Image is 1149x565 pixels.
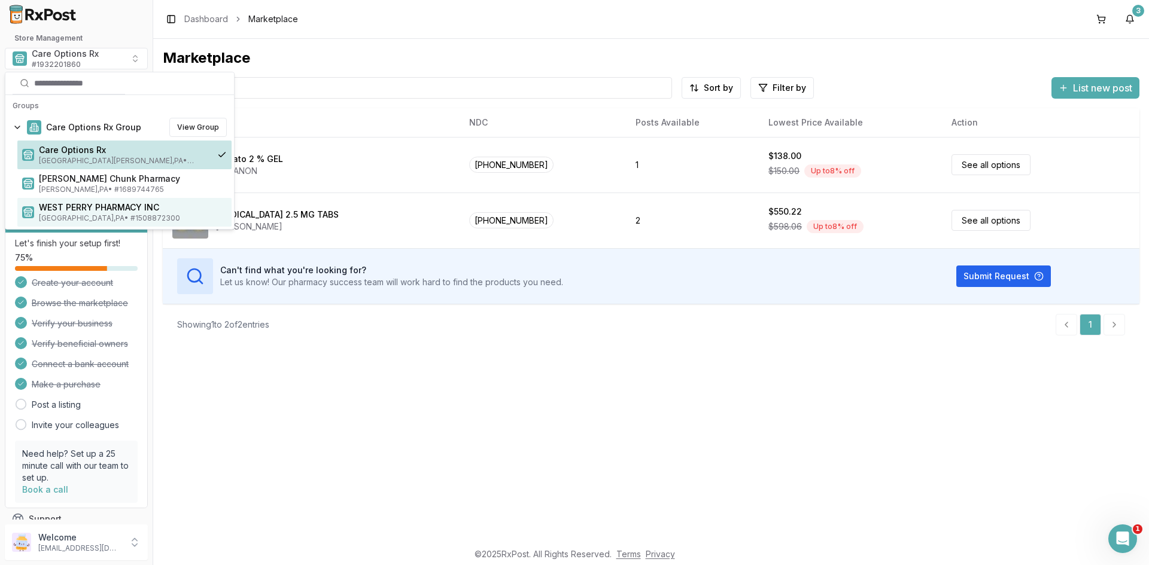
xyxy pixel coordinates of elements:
[32,48,99,60] span: Care Options Rx
[39,201,227,213] span: WEST PERRY PHARMACY INC
[807,220,864,233] div: Up to 8 % off
[32,399,81,411] a: Post a listing
[38,532,121,543] p: Welcome
[646,549,675,559] a: Privacy
[5,48,148,69] button: Select a view
[39,185,227,194] span: [PERSON_NAME] , PA • # 1689744765
[626,193,759,248] td: 2
[773,82,806,94] span: Filter by
[626,108,759,137] th: Posts Available
[163,48,1139,68] div: Marketplace
[616,549,641,559] a: Terms
[177,319,269,331] div: Showing 1 to 2 of 2 entries
[163,108,460,137] th: Drug Name
[39,156,208,166] span: [GEOGRAPHIC_DATA][PERSON_NAME] , PA • # 1932201860
[1132,5,1144,17] div: 3
[184,13,228,25] a: Dashboard
[32,378,101,390] span: Make a purchase
[768,165,800,177] span: $150.00
[8,97,232,114] div: Groups
[956,265,1051,287] button: Submit Request
[22,448,130,484] p: Need help? Set up a 25 minute call with our team to set up.
[12,533,31,552] img: User avatar
[1051,83,1139,95] a: List new post
[32,358,129,370] span: Connect a bank account
[704,82,733,94] span: Sort by
[1051,77,1139,99] button: List new post
[460,108,625,137] th: NDC
[1073,81,1132,95] span: List new post
[768,206,802,218] div: $550.22
[952,210,1031,231] a: See all options
[32,419,119,431] a: Invite your colleagues
[220,264,563,276] h3: Can't find what you're looking for?
[469,157,554,173] span: [PHONE_NUMBER]
[39,144,208,156] span: Care Options Rx
[184,13,298,25] nav: breadcrumb
[38,543,121,553] p: [EMAIL_ADDRESS][DOMAIN_NAME]
[469,212,554,228] span: [PHONE_NUMBER]
[1120,10,1139,29] button: 3
[626,137,759,193] td: 1
[215,153,283,165] div: Xaciato 2 % GEL
[5,508,148,530] button: Support
[22,484,68,494] a: Book a call
[32,60,81,69] span: # 1932201860
[39,213,227,223] span: [GEOGRAPHIC_DATA] , PA • # 1508872300
[215,165,283,177] div: ORGANON
[46,121,141,133] span: Care Options Rx Group
[32,317,113,329] span: Verify your business
[1108,524,1137,553] iframe: Intercom live chat
[682,77,741,99] button: Sort by
[39,173,227,185] span: [PERSON_NAME] Chunk Pharmacy
[15,237,138,249] p: Let's finish your setup first!
[32,277,113,289] span: Create your account
[32,297,128,309] span: Browse the marketplace
[1080,314,1101,335] a: 1
[942,108,1139,137] th: Action
[768,150,801,162] div: $138.00
[215,209,339,221] div: [MEDICAL_DATA] 2.5 MG TABS
[169,118,227,137] button: View Group
[215,221,339,233] div: [PERSON_NAME]
[5,5,81,24] img: RxPost Logo
[804,164,861,178] div: Up to 8 % off
[32,338,128,350] span: Verify beneficial owners
[952,154,1031,175] a: See all options
[768,221,802,233] span: $598.06
[759,108,942,137] th: Lowest Price Available
[750,77,814,99] button: Filter by
[1056,314,1125,335] nav: pagination
[15,252,33,264] span: 75 %
[248,13,298,25] span: Marketplace
[1133,524,1142,534] span: 1
[220,276,563,288] p: Let us know! Our pharmacy success team will work hard to find the products you need.
[5,33,148,43] h2: Store Management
